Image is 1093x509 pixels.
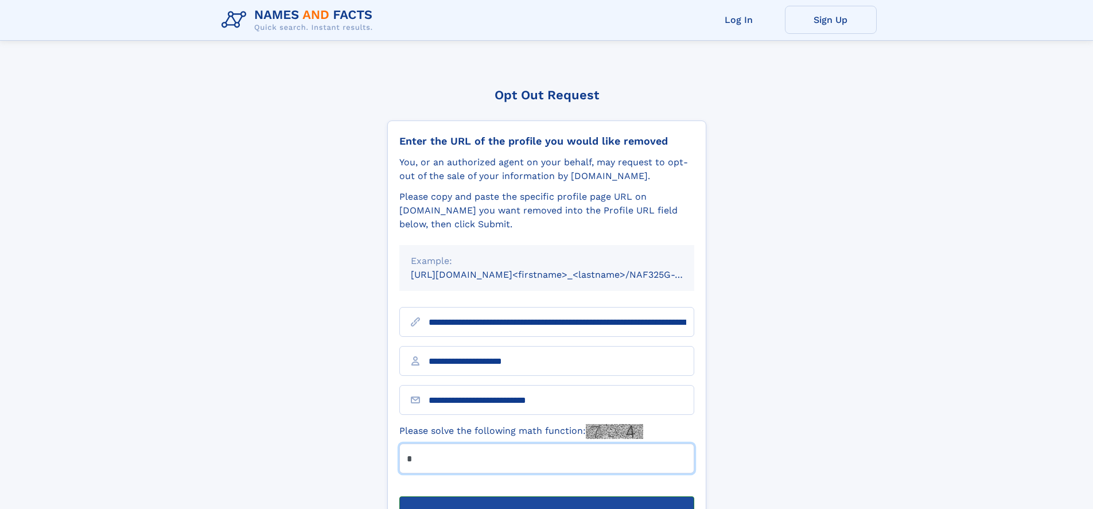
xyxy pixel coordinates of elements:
[693,6,785,34] a: Log In
[399,424,643,439] label: Please solve the following math function:
[387,88,706,102] div: Opt Out Request
[399,135,694,147] div: Enter the URL of the profile you would like removed
[411,254,683,268] div: Example:
[785,6,877,34] a: Sign Up
[399,190,694,231] div: Please copy and paste the specific profile page URL on [DOMAIN_NAME] you want removed into the Pr...
[411,269,716,280] small: [URL][DOMAIN_NAME]<firstname>_<lastname>/NAF325G-xxxxxxxx
[217,5,382,36] img: Logo Names and Facts
[399,156,694,183] div: You, or an authorized agent on your behalf, may request to opt-out of the sale of your informatio...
